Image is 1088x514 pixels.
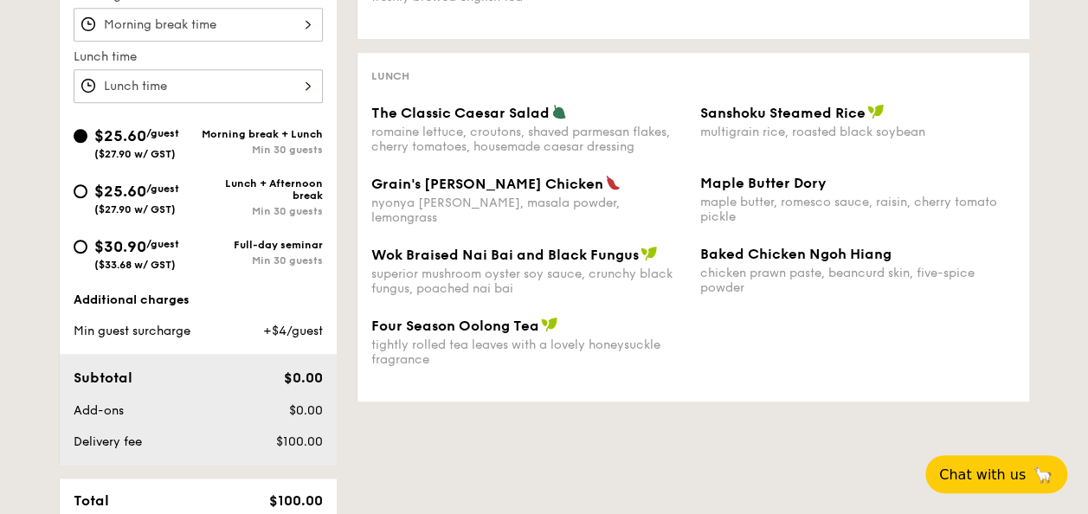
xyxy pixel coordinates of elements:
[198,254,323,267] div: Min 30 guests
[275,434,322,449] span: $100.00
[74,324,190,338] span: Min guest surcharge
[94,182,146,201] span: $25.60
[74,434,142,449] span: Delivery fee
[641,246,658,261] img: icon-vegan.f8ff3823.svg
[700,175,827,191] span: Maple Butter Dory
[94,203,176,215] span: ($27.90 w/ GST)
[94,259,176,271] span: ($33.68 w/ GST)
[867,104,885,119] img: icon-vegan.f8ff3823.svg
[371,105,550,121] span: The Classic Caesar Salad
[288,403,322,418] span: $0.00
[146,127,179,139] span: /guest
[146,183,179,195] span: /guest
[541,317,558,332] img: icon-vegan.f8ff3823.svg
[371,176,603,192] span: Grain's [PERSON_NAME] Chicken
[74,492,109,509] span: Total
[74,403,124,418] span: Add-ons
[371,267,686,296] div: superior mushroom oyster soy sauce, crunchy black fungus, poached nai bai
[74,292,323,309] div: Additional charges
[700,105,866,121] span: Sanshoku Steamed Rice
[700,266,1015,295] div: chicken prawn paste, beancurd skin, five-spice powder
[74,129,87,143] input: $25.60/guest($27.90 w/ GST)Morning break + LunchMin 30 guests
[268,492,322,509] span: $100.00
[262,324,322,338] span: +$4/guest
[371,70,409,82] span: Lunch
[74,69,323,103] input: Lunch time
[925,455,1067,493] button: Chat with us🦙
[74,369,132,386] span: Subtotal
[146,238,179,250] span: /guest
[198,128,323,140] div: Morning break + Lunch
[371,196,686,225] div: nyonya [PERSON_NAME], masala powder, lemongrass
[74,48,323,66] label: Lunch time
[700,125,1015,139] div: multigrain rice, roasted black soybean
[371,318,539,334] span: Four Season Oolong Tea
[198,144,323,156] div: Min 30 guests
[1033,465,1053,485] span: 🦙
[605,175,621,190] img: icon-spicy.37a8142b.svg
[198,205,323,217] div: Min 30 guests
[700,195,1015,224] div: maple butter, romesco sauce, raisin, cherry tomato pickle
[371,337,686,367] div: tightly rolled tea leaves with a lovely honeysuckle fragrance
[371,125,686,154] div: romaine lettuce, croutons, shaved parmesan flakes, cherry tomatoes, housemade caesar dressing
[939,466,1026,483] span: Chat with us
[74,184,87,198] input: $25.60/guest($27.90 w/ GST)Lunch + Afternoon breakMin 30 guests
[94,148,176,160] span: ($27.90 w/ GST)
[551,104,567,119] img: icon-vegetarian.fe4039eb.svg
[94,237,146,256] span: $30.90
[94,126,146,145] span: $25.60
[283,369,322,386] span: $0.00
[198,239,323,251] div: Full-day seminar
[700,246,892,262] span: Baked Chicken Ngoh Hiang
[198,177,323,202] div: Lunch + Afternoon break
[74,240,87,254] input: $30.90/guest($33.68 w/ GST)Full-day seminarMin 30 guests
[371,247,639,263] span: Wok Braised Nai Bai and Black Fungus
[74,8,323,42] input: Morning break time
